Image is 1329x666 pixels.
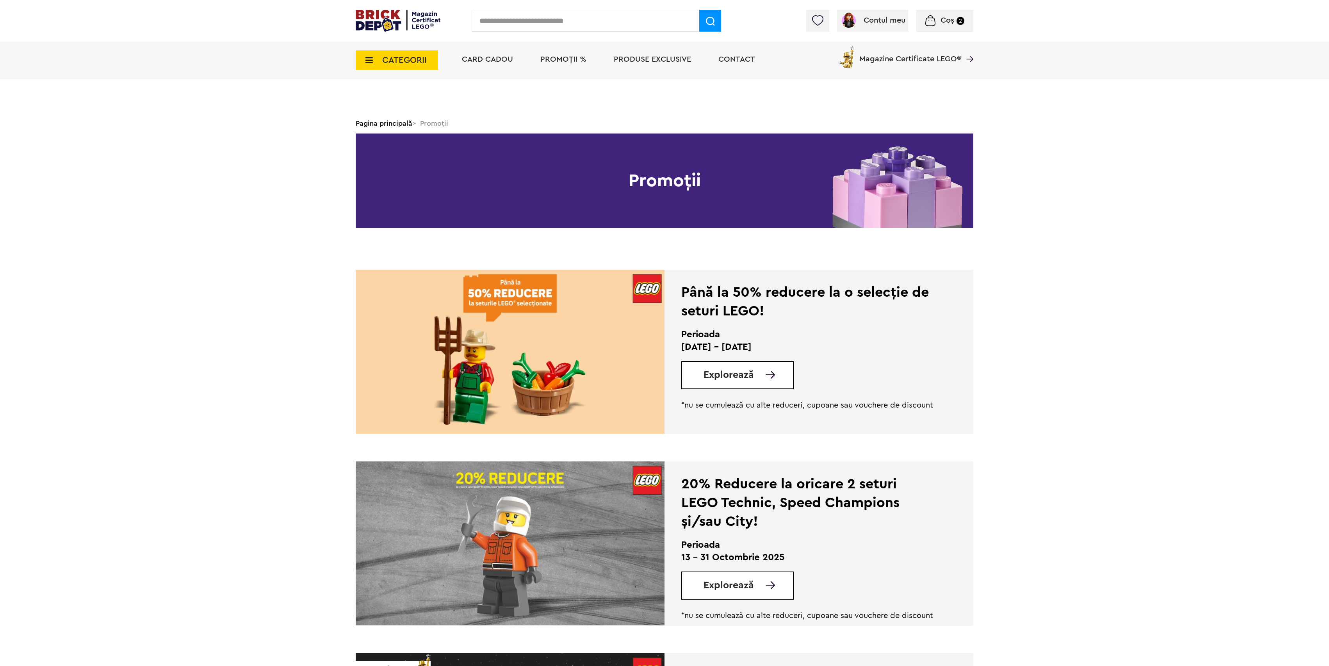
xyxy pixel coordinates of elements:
p: [DATE] - [DATE] [681,341,935,353]
p: *nu se cumulează cu alte reduceri, cupoane sau vouchere de discount [681,611,935,620]
span: Contul meu [864,16,905,24]
span: Explorează [704,581,754,590]
a: Explorează [704,581,793,590]
a: Magazine Certificate LEGO® [961,45,973,53]
p: 13 - 31 Octombrie 2025 [681,551,935,564]
span: Magazine Certificate LEGO® [859,45,961,63]
a: Pagina principală [356,120,412,127]
p: *nu se cumulează cu alte reduceri, cupoane sau vouchere de discount [681,401,935,410]
h2: Perioada [681,539,935,551]
a: Card Cadou [462,55,513,63]
span: CATEGORII [382,56,427,64]
span: Explorează [704,370,754,380]
small: 2 [957,17,964,25]
a: PROMOȚII % [540,55,586,63]
div: 20% Reducere la oricare 2 seturi LEGO Technic, Speed Champions și/sau City! [681,475,935,531]
a: Explorează [704,370,793,380]
a: Contact [718,55,755,63]
span: Coș [941,16,954,24]
h2: Perioada [681,328,935,341]
a: Produse exclusive [614,55,691,63]
div: Până la 50% reducere la o selecție de seturi LEGO! [681,283,935,321]
a: Contul meu [840,16,905,24]
div: > Promoții [356,113,973,134]
h1: Promoții [356,134,973,228]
